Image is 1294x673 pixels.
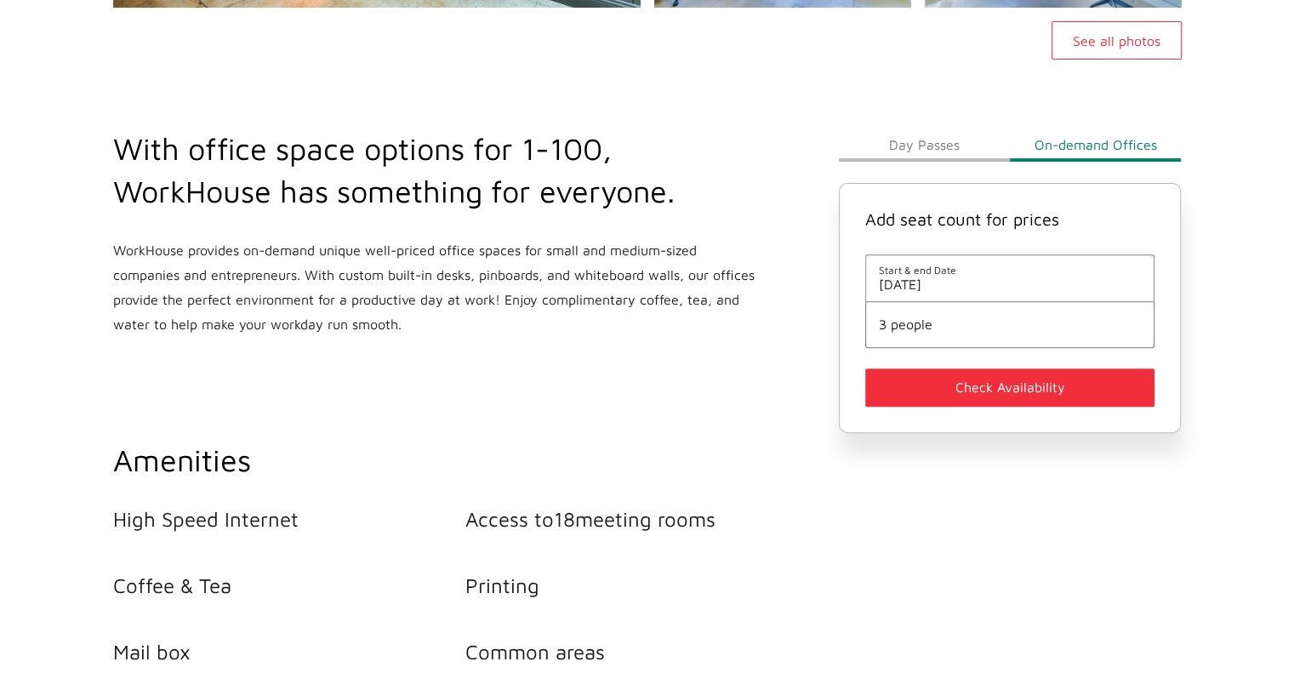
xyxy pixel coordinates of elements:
button: 3 people [879,317,1142,332]
p: WorkHouse provides on-demand unique well-priced office spaces for small and medium-sized companie... [113,238,758,337]
span: [DATE] [879,277,1142,292]
span: Start & end Date [879,264,1142,277]
button: On-demand Offices [1010,128,1181,162]
button: Start & end Date[DATE] [879,264,1142,292]
button: Check Availability [865,368,1155,407]
li: Common areas [465,640,818,664]
li: High Speed Internet [113,507,466,531]
h4: Add seat count for prices [865,209,1155,229]
li: Access to 18 meeting rooms [465,507,818,531]
li: Coffee & Tea [113,573,466,597]
li: Mail box [113,640,466,664]
button: See all photos [1052,21,1182,60]
h2: Amenities [113,439,818,482]
h2: With office space options for 1-100, WorkHouse has something for everyone. [113,128,758,213]
li: Printing [465,573,818,597]
button: Day Passes [839,128,1010,162]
